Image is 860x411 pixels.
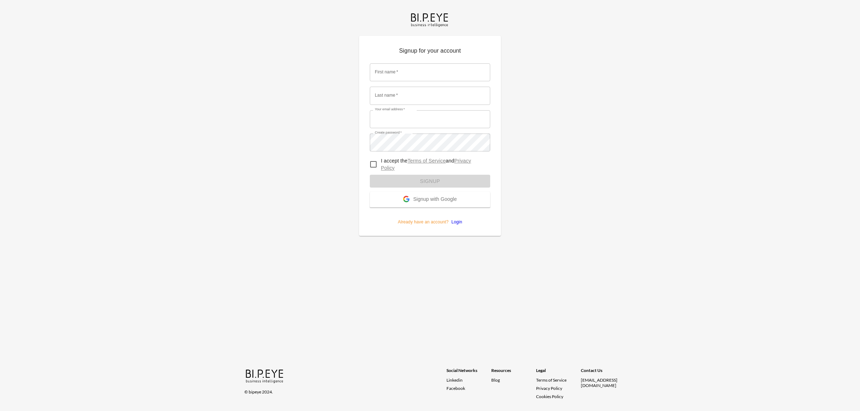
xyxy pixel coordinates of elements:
[381,157,484,171] p: I accept the and
[244,385,436,395] div: © bipeye 2024.
[413,196,457,203] span: Signup with Google
[581,368,626,377] div: Contact Us
[375,130,402,135] label: Create password
[375,107,405,112] label: Your email address
[381,158,471,171] a: Privacy Policy
[581,377,626,388] div: [EMAIL_ADDRESS][DOMAIN_NAME]
[446,386,465,391] span: Facebook
[536,394,563,399] a: Cookies Policy
[491,368,536,377] div: Resources
[536,368,581,377] div: Legal
[446,386,491,391] a: Facebook
[244,368,286,384] img: bipeye-logo
[370,192,490,207] button: Signup with Google
[536,377,578,383] a: Terms of Service
[446,368,491,377] div: Social Networks
[407,158,446,164] a: Terms of Service
[449,219,462,224] a: Login
[491,377,500,383] a: Blog
[370,47,490,58] p: Signup for your account
[370,207,490,225] p: Already have an account?
[446,377,463,383] span: Linkedin
[410,11,450,28] img: bipeye-logo
[446,377,491,383] a: Linkedin
[536,386,562,391] a: Privacy Policy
